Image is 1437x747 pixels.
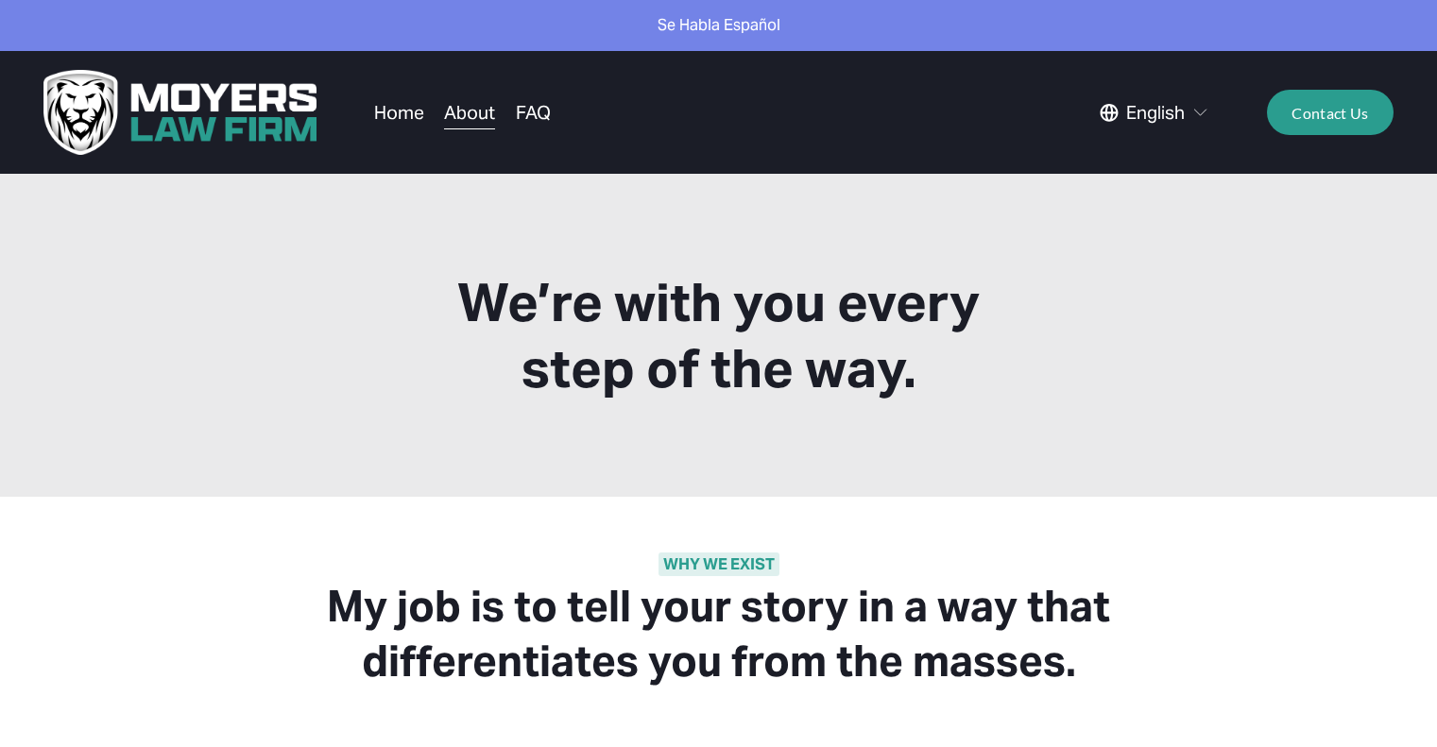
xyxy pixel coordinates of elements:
h1: We’re with you every step of the way. [436,269,1002,402]
a: Home [374,94,424,130]
img: Moyers Law Firm | Everyone Matters. Everyone Counts. [43,70,317,155]
div: language picker [1100,94,1209,130]
span: English [1126,96,1185,129]
h2: My job is to tell your story in a way that differentiates you from the masses. [294,579,1144,688]
strong: WHY WE EXIST [659,552,779,576]
a: Contact Us [1267,90,1394,135]
p: Se Habla Español [45,12,1392,40]
a: About [444,94,495,130]
a: FAQ [516,94,551,130]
